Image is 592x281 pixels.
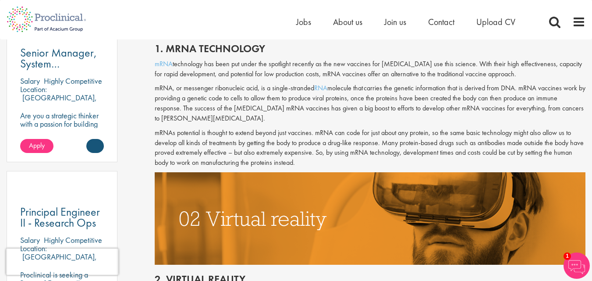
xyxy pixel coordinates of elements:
[155,83,585,123] p: mRNA, or messenger ribonucleic acid, is a single-stranded molecule that carries the genetic infor...
[155,43,585,54] h2: 1. mRNA technology
[384,16,406,28] a: Join us
[20,204,100,230] span: Principal Engineer II - Research Ops
[20,92,97,111] p: [GEOGRAPHIC_DATA], [GEOGRAPHIC_DATA]
[476,16,515,28] a: Upload CV
[20,76,40,86] span: Salary
[20,139,53,153] a: Apply
[29,141,45,150] span: Apply
[296,16,311,28] a: Jobs
[44,76,102,86] p: Highly Competitive
[564,253,571,260] span: 1
[314,83,327,92] a: RNA
[155,59,173,68] a: mRNA
[20,47,104,69] a: Senior Manager, System Architecture
[20,84,47,94] span: Location:
[20,235,40,245] span: Salary
[44,235,102,245] p: Highly Competitive
[428,16,454,28] a: Contact
[333,16,362,28] a: About us
[564,253,590,279] img: Chatbot
[20,45,97,82] span: Senior Manager, System Architecture
[155,59,585,79] p: technology has been put under the spotlight recently as the new vaccines for [MEDICAL_DATA] use t...
[155,128,585,168] p: mRNAs potential is thought to extend beyond just vaccines. mRNA can code for just about any prote...
[6,249,118,275] iframe: reCAPTCHA
[20,206,104,228] a: Principal Engineer II - Research Ops
[20,111,104,145] p: Are you a strategic thinker with a passion for building scalable, modular technology platforms?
